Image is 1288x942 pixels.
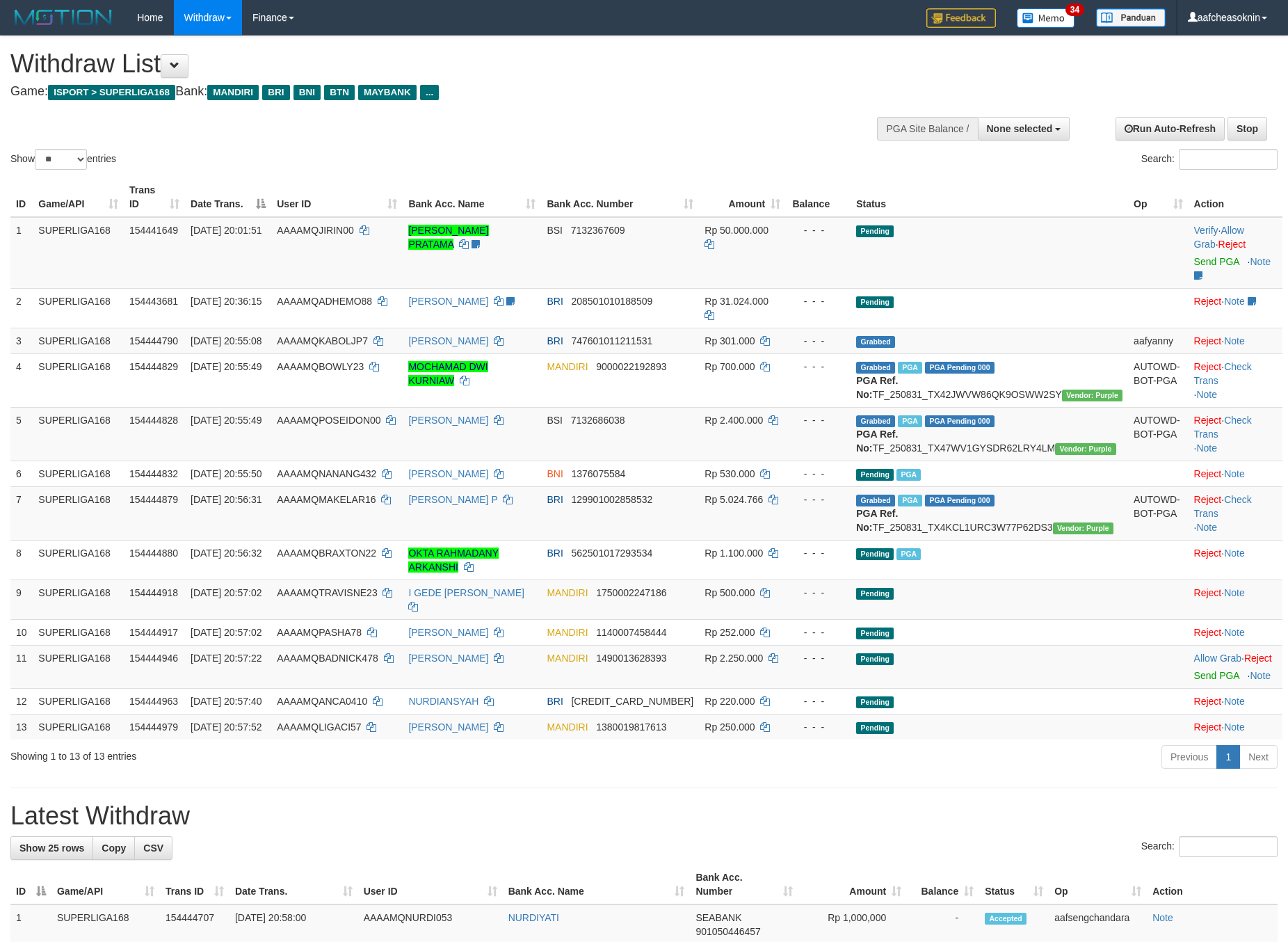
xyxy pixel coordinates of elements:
[408,494,497,505] a: [PERSON_NAME] P
[408,696,478,707] a: NURDIANSYAH
[1147,865,1278,904] th: Action
[10,486,33,540] td: 7
[1194,361,1222,372] a: Reject
[571,468,625,479] span: Copy 1376075584 to clipboard
[1189,217,1282,289] td: · ·
[10,7,116,28] img: MOTION_logo.png
[571,494,652,505] span: Copy 129901002858532 to clipboard
[596,587,666,598] span: Copy 1750002247186 to clipboard
[851,177,1128,217] th: Status
[408,415,488,426] a: [PERSON_NAME]
[1189,461,1282,486] td: ·
[1152,912,1173,923] a: Note
[129,335,178,346] span: 154444790
[1194,468,1222,479] a: Reject
[705,587,755,598] span: Rp 500.000
[33,714,124,740] td: SUPERLIGA168
[1128,177,1188,217] th: Op: activate to sort column ascending
[1194,548,1222,559] a: Reject
[33,580,124,619] td: SUPERLIGA168
[10,353,33,407] td: 4
[408,548,499,573] a: OKTA RAHMADANY ARKANSHI
[508,912,559,923] a: NURDIYATI
[856,653,894,665] span: Pending
[1128,353,1188,407] td: AUTOWD-BOT-PGA
[987,123,1053,134] span: None selected
[191,653,261,664] span: [DATE] 20:57:22
[1128,328,1188,353] td: aafyanny
[191,548,261,559] span: [DATE] 20:56:32
[791,493,845,506] div: - - -
[324,85,355,100] span: BTN
[547,548,563,559] span: BRI
[1189,619,1282,645] td: ·
[1189,714,1282,740] td: ·
[10,149,116,170] label: Show entries
[896,548,921,560] span: Marked by aafsengchandara
[271,177,403,217] th: User ID: activate to sort column ascending
[207,85,259,100] span: MANDIRI
[791,625,845,639] div: - - -
[705,653,763,664] span: Rp 2.250.000
[1224,548,1245,559] a: Note
[1216,745,1240,769] a: 1
[1227,117,1267,141] a: Stop
[1194,494,1222,505] a: Reject
[1189,645,1282,688] td: ·
[925,415,995,427] span: PGA Pending
[1194,296,1222,307] a: Reject
[695,926,760,937] span: Copy 901050446457 to clipboard
[856,495,895,506] span: Grabbed
[191,296,261,307] span: [DATE] 20:36:15
[10,328,33,353] td: 3
[596,653,666,664] span: Copy 1490013628393 to clipboard
[705,335,755,346] span: Rp 301.000
[1194,415,1252,440] a: Check Trans
[143,843,163,854] span: CSV
[547,296,563,307] span: BRI
[1116,117,1225,141] a: Run Auto-Refresh
[856,696,894,708] span: Pending
[571,548,652,559] span: Copy 562501017293534 to clipboard
[33,407,124,461] td: SUPERLIGA168
[191,696,261,707] span: [DATE] 20:57:40
[705,494,763,505] span: Rp 5.024.766
[134,836,172,860] a: CSV
[571,335,652,346] span: Copy 747601011211531 to clipboard
[277,361,364,372] span: AAAAMQBOWLY23
[1189,486,1282,540] td: · ·
[10,50,845,78] h1: Withdraw List
[1239,745,1278,769] a: Next
[33,353,124,407] td: SUPERLIGA168
[48,85,175,100] span: ISPORT > SUPERLIGA168
[856,362,895,374] span: Grabbed
[408,587,524,598] a: I GEDE [PERSON_NAME]
[33,461,124,486] td: SUPERLIGA168
[10,407,33,461] td: 5
[420,85,439,100] span: ...
[1189,407,1282,461] td: · ·
[1017,8,1075,28] img: Button%20Memo.svg
[33,540,124,580] td: SUPERLIGA168
[596,627,666,638] span: Copy 1140007458444 to clipboard
[547,587,588,598] span: MANDIRI
[191,361,261,372] span: [DATE] 20:55:49
[10,540,33,580] td: 8
[1194,361,1252,386] a: Check Trans
[1161,745,1217,769] a: Previous
[1141,836,1278,857] label: Search:
[277,225,353,236] span: AAAAMQJIRIN00
[191,225,261,236] span: [DATE] 20:01:51
[277,653,378,664] span: AAAAMQBADNICK478
[129,627,178,638] span: 154444917
[10,714,33,740] td: 13
[10,217,33,289] td: 1
[408,627,488,638] a: [PERSON_NAME]
[925,362,995,374] span: PGA Pending
[1224,587,1245,598] a: Note
[596,361,666,372] span: Copy 9000022192893 to clipboard
[1179,836,1278,857] input: Search:
[1250,256,1271,267] a: Note
[851,353,1128,407] td: TF_250831_TX42JWVW86QK9OSWW2SY
[10,645,33,688] td: 11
